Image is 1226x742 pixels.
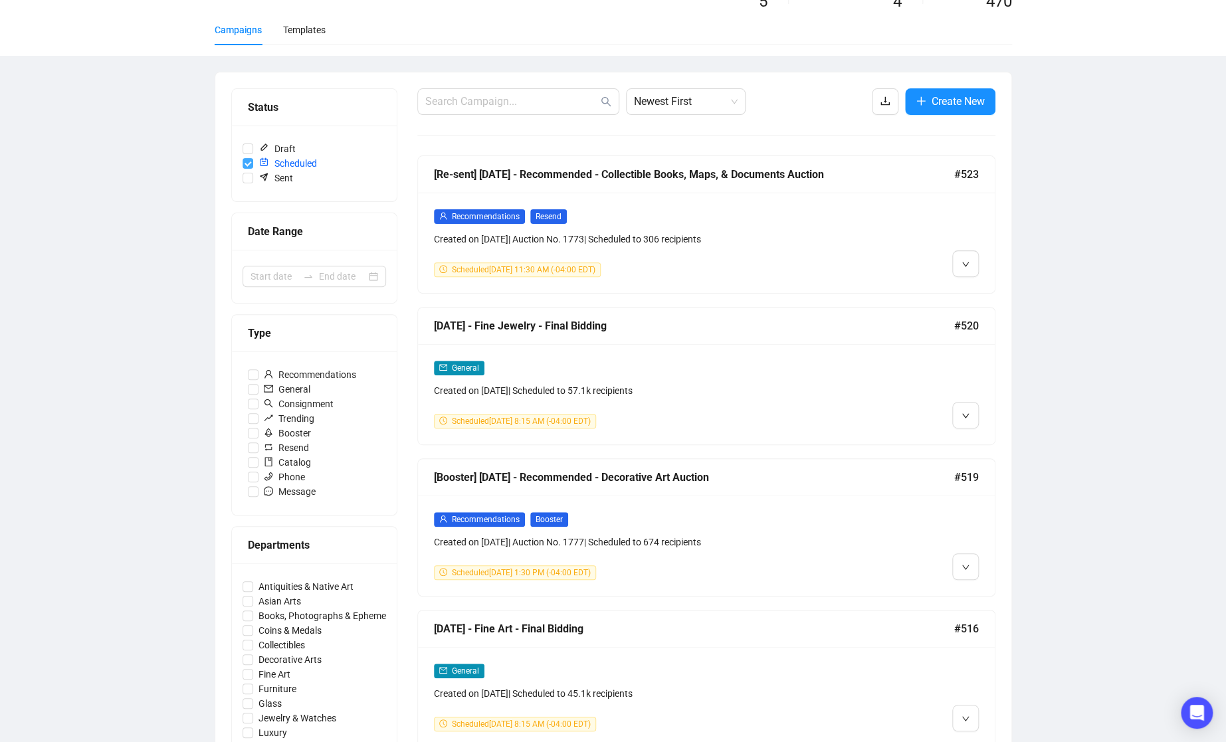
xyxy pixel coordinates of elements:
span: Scheduled [DATE] 1:30 PM (-04:00 EDT) [452,568,591,577]
span: search [264,399,273,408]
span: General [452,363,479,373]
span: Glass [253,696,287,711]
div: Open Intercom Messenger [1181,697,1213,729]
span: Resend [258,440,314,455]
button: Create New [905,88,995,115]
span: #516 [954,620,979,637]
a: [Booster] [DATE] - Recommended - Decorative Art Auction#519userRecommendationsBoosterCreated on [... [417,458,995,597]
span: Coins & Medals [253,623,327,638]
span: Message [258,484,321,499]
span: message [264,486,273,496]
div: Campaigns [215,23,262,37]
span: clock-circle [439,265,447,273]
span: General [258,382,316,397]
span: down [962,563,970,571]
span: down [962,412,970,420]
div: Status [248,99,381,116]
div: [Re-sent] [DATE] - Recommended - Collectible Books, Maps, & Documents Auction [434,166,954,183]
span: Scheduled [253,156,322,171]
span: Sent [253,171,298,185]
span: #523 [954,166,979,183]
span: Draft [253,141,301,156]
div: Templates [283,23,326,37]
span: Recommendations [452,212,520,221]
span: search [601,96,611,107]
span: to [303,271,314,282]
span: Phone [258,470,310,484]
a: [Re-sent] [DATE] - Recommended - Collectible Books, Maps, & Documents Auction#523userRecommendati... [417,155,995,294]
span: Consignment [258,397,339,411]
span: Booster [530,512,568,527]
span: user [439,212,447,220]
div: [DATE] - Fine Jewelry - Final Bidding [434,318,954,334]
span: Jewelry & Watches [253,711,342,725]
span: Recommendations [452,515,520,524]
span: mail [439,666,447,674]
div: [Booster] [DATE] - Recommended - Decorative Art Auction [434,469,954,486]
span: Scheduled [DATE] 8:15 AM (-04:00 EDT) [452,719,591,729]
span: Collectibles [253,638,310,652]
div: Created on [DATE] | Auction No. 1777 | Scheduled to 674 recipients [434,535,841,549]
span: plus [916,96,926,106]
span: mail [264,384,273,393]
span: clock-circle [439,417,447,424]
div: Created on [DATE] | Auction No. 1773 | Scheduled to 306 recipients [434,232,841,246]
span: Scheduled [DATE] 11:30 AM (-04:00 EDT) [452,265,595,274]
span: Decorative Arts [253,652,327,667]
span: Antiquities & Native Art [253,579,359,594]
div: Date Range [248,223,381,240]
div: Created on [DATE] | Scheduled to 45.1k recipients [434,686,841,701]
input: End date [319,269,366,284]
span: Furniture [253,682,302,696]
span: Asian Arts [253,594,306,608]
span: General [452,666,479,676]
span: #519 [954,469,979,486]
span: Catalog [258,455,316,470]
span: download [880,96,890,106]
span: rocket [264,428,273,437]
div: Type [248,325,381,341]
span: Create New [932,93,985,110]
span: down [962,715,970,723]
span: swap-right [303,271,314,282]
span: phone [264,472,273,481]
span: Newest First [634,89,738,114]
span: Fine Art [253,667,296,682]
span: Luxury [253,725,292,740]
span: Books, Photographs & Ephemera [253,608,400,623]
span: user [264,369,273,379]
span: down [962,260,970,268]
span: retweet [264,442,273,452]
span: mail [439,363,447,371]
span: rise [264,413,273,422]
input: Search Campaign... [425,94,598,110]
span: user [439,515,447,523]
span: clock-circle [439,719,447,727]
input: Start date [251,269,298,284]
div: [DATE] - Fine Art - Final Bidding [434,620,954,637]
span: #520 [954,318,979,334]
span: book [264,457,273,466]
span: clock-circle [439,568,447,576]
a: [DATE] - Fine Jewelry - Final Bidding#520mailGeneralCreated on [DATE]| Scheduled to 57.1k recipie... [417,307,995,445]
span: Resend [530,209,567,224]
div: Departments [248,537,381,553]
span: Recommendations [258,367,361,382]
span: Booster [258,426,316,440]
span: Scheduled [DATE] 8:15 AM (-04:00 EDT) [452,417,591,426]
span: Trending [258,411,320,426]
div: Created on [DATE] | Scheduled to 57.1k recipients [434,383,841,398]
